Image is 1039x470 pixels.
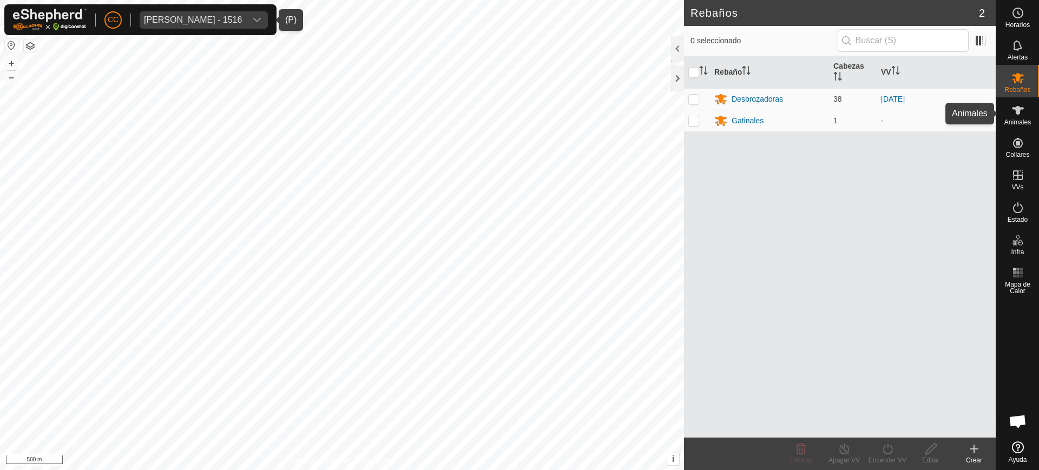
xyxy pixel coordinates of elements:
[699,68,708,76] p-sorticon: Activar para ordenar
[823,455,866,465] div: Apagar VV
[1011,184,1023,190] span: VVs
[667,453,679,465] button: i
[833,74,842,82] p-sorticon: Activar para ordenar
[999,281,1036,294] span: Mapa de Calor
[246,11,268,29] div: dropdown trigger
[979,5,985,21] span: 2
[877,110,996,131] td: -
[108,14,119,25] span: CC
[1005,151,1029,158] span: Collares
[742,68,751,76] p-sorticon: Activar para ordenar
[833,95,842,103] span: 38
[1011,249,1024,255] span: Infra
[5,71,18,84] button: –
[286,456,348,466] a: Política de Privacidad
[891,68,900,76] p-sorticon: Activar para ordenar
[909,455,952,465] div: Editar
[789,456,812,464] span: Eliminar
[866,455,909,465] div: Encender VV
[996,437,1039,467] a: Ayuda
[140,11,246,29] span: Oliver Castedo Vega - 1516
[952,455,996,465] div: Crear
[1004,119,1031,125] span: Animales
[5,57,18,70] button: +
[710,56,829,89] th: Rebaño
[144,16,242,24] div: [PERSON_NAME] - 1516
[24,39,37,52] button: Capas del Mapa
[5,39,18,52] button: Restablecer Mapa
[672,454,674,464] span: i
[1008,216,1028,223] span: Estado
[833,116,838,125] span: 1
[691,35,838,47] span: 0 seleccionado
[732,115,764,127] div: Gatinales
[1009,456,1027,463] span: Ayuda
[829,56,877,89] th: Cabezas
[691,6,979,19] h2: Rebaños
[1005,22,1030,28] span: Horarios
[1002,405,1034,438] div: Chat abierto
[881,95,905,103] a: [DATE]
[877,56,996,89] th: VV
[732,94,783,105] div: Desbrozadoras
[1004,87,1030,93] span: Rebaños
[1008,54,1028,61] span: Alertas
[838,29,969,52] input: Buscar (S)
[361,456,398,466] a: Contáctenos
[13,9,87,31] img: Logo Gallagher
